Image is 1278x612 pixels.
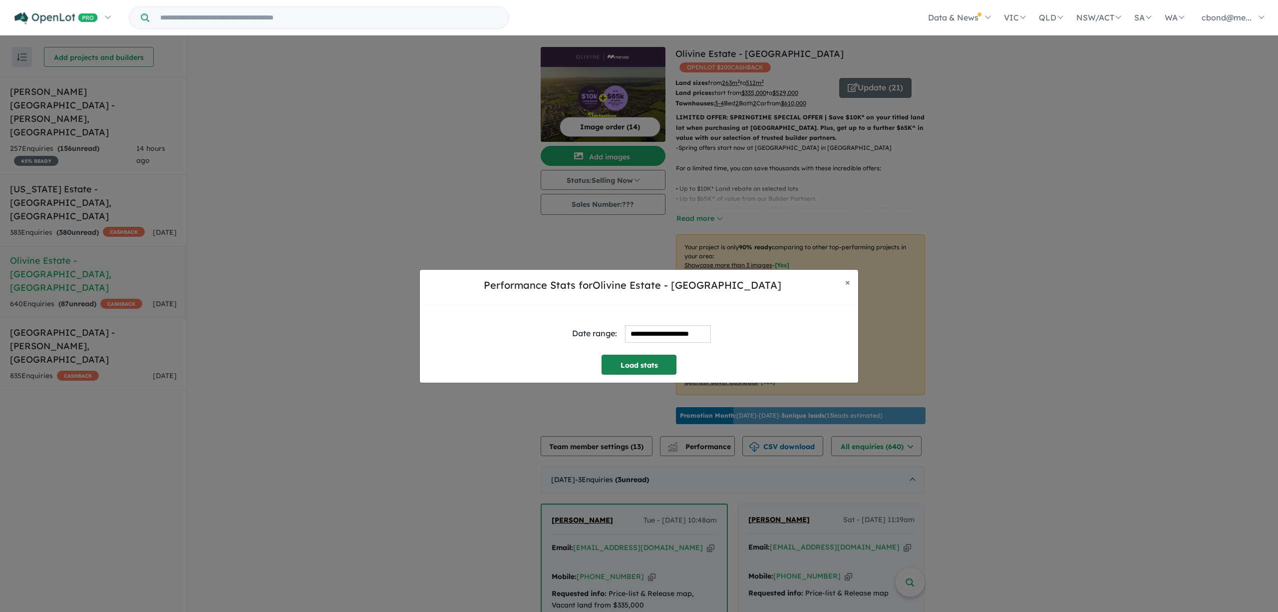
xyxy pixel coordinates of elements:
[428,278,837,293] h5: Performance Stats for Olivine Estate - [GEOGRAPHIC_DATA]
[1202,12,1252,22] span: cbond@me...
[845,276,850,288] span: ×
[602,355,676,375] button: Load stats
[14,12,98,24] img: Openlot PRO Logo White
[572,327,617,340] div: Date range:
[151,7,507,28] input: Try estate name, suburb, builder or developer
